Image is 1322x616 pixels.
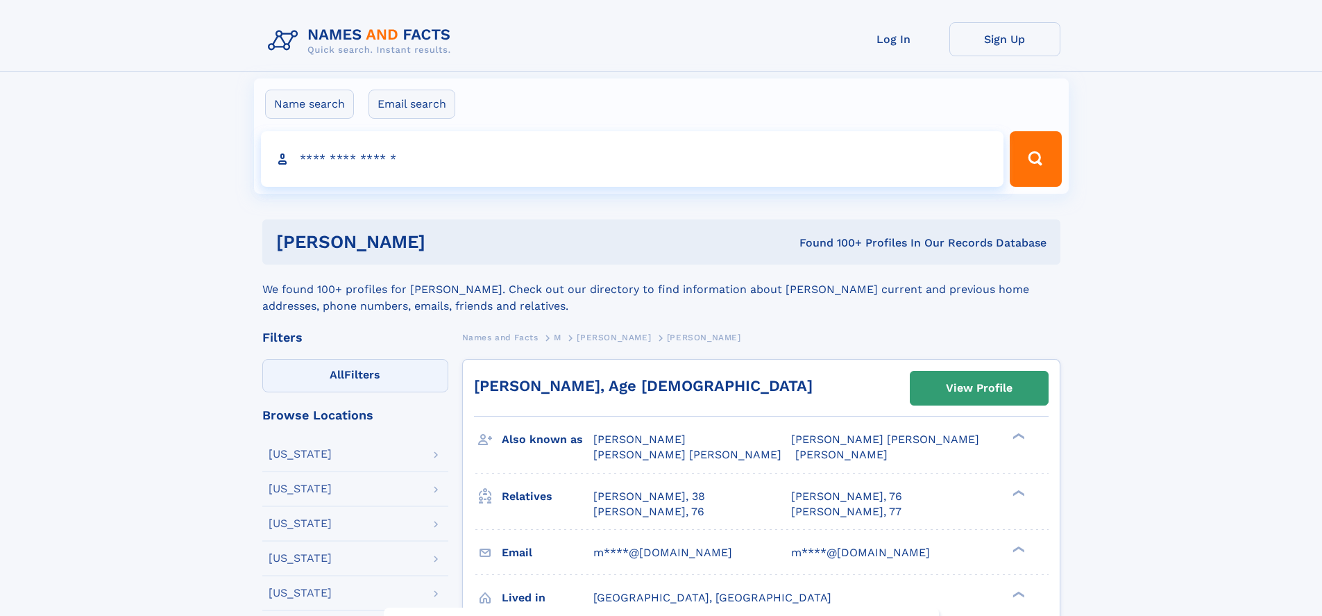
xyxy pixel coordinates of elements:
[791,433,979,446] span: [PERSON_NAME] [PERSON_NAME]
[949,22,1060,56] a: Sign Up
[1010,131,1061,187] button: Search Button
[502,485,593,508] h3: Relatives
[261,131,1004,187] input: search input
[838,22,949,56] a: Log In
[554,333,561,342] span: M
[1009,488,1026,497] div: ❯
[330,368,344,381] span: All
[265,90,354,119] label: Name search
[1009,544,1026,553] div: ❯
[554,328,561,346] a: M
[791,489,902,504] a: [PERSON_NAME], 76
[262,22,462,60] img: Logo Names and Facts
[593,504,704,519] a: [PERSON_NAME], 76
[593,433,686,446] span: [PERSON_NAME]
[1009,590,1026,599] div: ❯
[910,372,1048,405] a: View Profile
[1009,432,1026,441] div: ❯
[502,586,593,610] h3: Lived in
[269,588,332,599] div: [US_STATE]
[262,331,448,344] div: Filters
[262,409,448,422] div: Browse Locations
[667,333,741,342] span: [PERSON_NAME]
[593,591,831,604] span: [GEOGRAPHIC_DATA], [GEOGRAPHIC_DATA]
[262,359,448,392] label: Filters
[795,448,888,461] span: [PERSON_NAME]
[502,541,593,565] h3: Email
[474,377,813,394] a: [PERSON_NAME], Age [DEMOGRAPHIC_DATA]
[593,448,781,461] span: [PERSON_NAME] [PERSON_NAME]
[276,233,613,251] h1: [PERSON_NAME]
[269,449,332,460] div: [US_STATE]
[577,333,651,342] span: [PERSON_NAME]
[262,265,1060,315] div: We found 100+ profiles for [PERSON_NAME]. Check out our directory to find information about [PERS...
[612,235,1046,251] div: Found 100+ Profiles In Our Records Database
[791,504,901,519] a: [PERSON_NAME], 77
[368,90,455,119] label: Email search
[269,483,332,494] div: [US_STATE]
[946,372,1012,404] div: View Profile
[462,328,539,346] a: Names and Facts
[269,518,332,529] div: [US_STATE]
[502,428,593,451] h3: Also known as
[577,328,651,346] a: [PERSON_NAME]
[269,553,332,564] div: [US_STATE]
[593,489,705,504] a: [PERSON_NAME], 38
